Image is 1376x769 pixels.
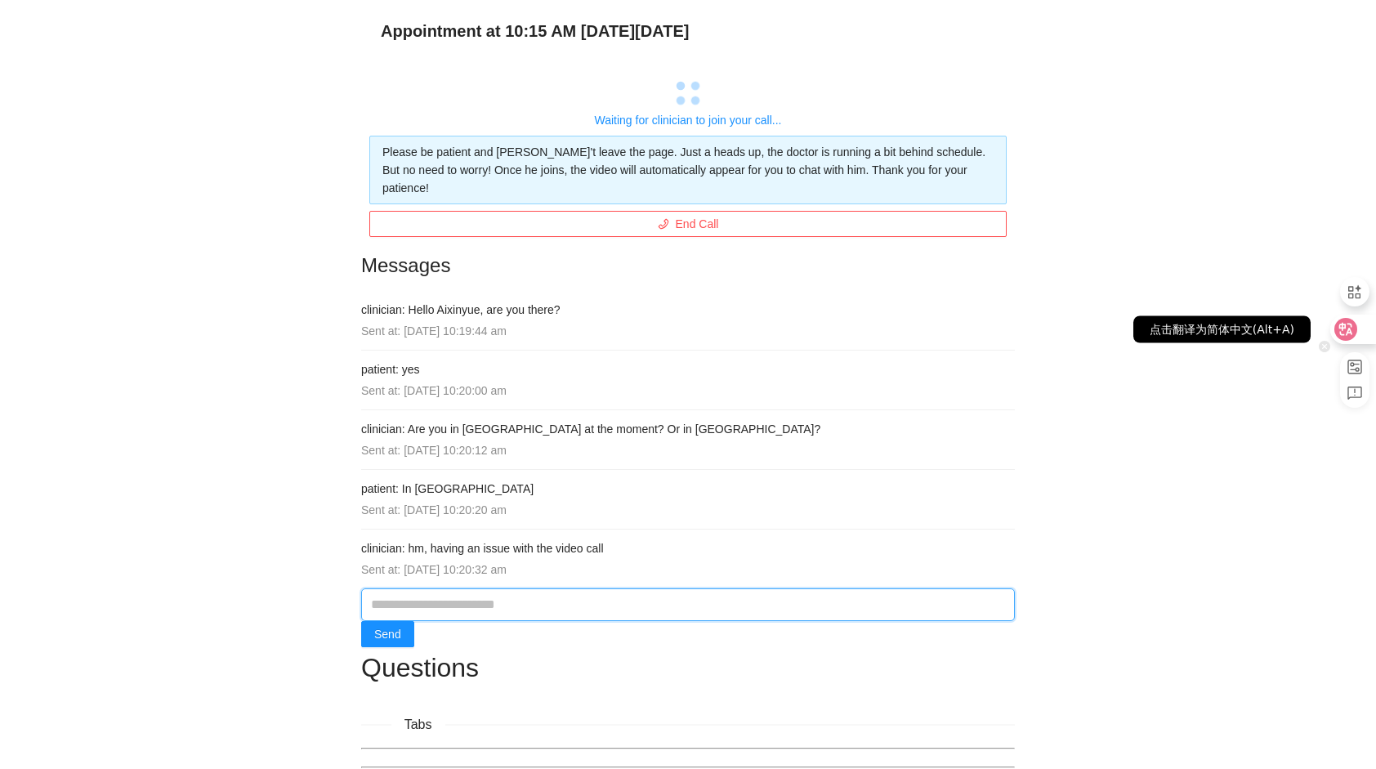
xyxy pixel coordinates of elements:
span: phone [658,218,669,231]
button: phoneEnd Call [369,211,1007,237]
h2: Messages [361,250,1015,281]
h1: Questions [361,647,1015,688]
span: Appointment at 10:15 AM on Mon 18 Aug [381,18,689,44]
h4: clinician: Are you in [GEOGRAPHIC_DATA] at the moment? Or in [GEOGRAPHIC_DATA]? [361,420,1015,438]
div: Sent at: [DATE] 10:20:12 am [361,441,1015,459]
h4: patient: yes [361,360,1015,378]
div: Sent at: [DATE] 10:20:20 am [361,501,1015,519]
span: End Call [676,215,719,233]
div: Please be patient and [PERSON_NAME]'t leave the page. Just a heads up, the doctor is running a bi... [382,143,994,197]
span: Send [374,625,401,643]
div: Sent at: [DATE] 10:20:00 am [361,382,1015,400]
h4: patient: In [GEOGRAPHIC_DATA] [361,480,1015,498]
span: Tabs [391,714,445,735]
button: Send [361,621,414,647]
div: Waiting for clinician to join your call... [369,111,1007,129]
h4: clinician: Hello Aixinyue, are you there? [361,301,1015,319]
div: Sent at: [DATE] 10:19:44 am [361,322,1015,340]
h4: clinician: hm, having an issue with the video call [361,539,1015,557]
div: Sent at: [DATE] 10:20:32 am [361,561,1015,579]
